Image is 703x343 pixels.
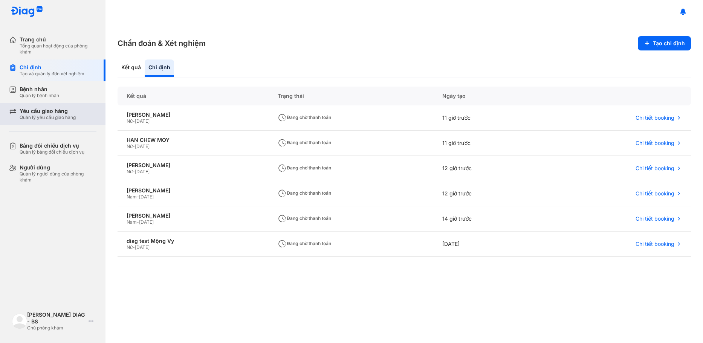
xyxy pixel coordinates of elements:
[133,118,135,124] span: -
[127,244,133,250] span: Nữ
[135,143,150,149] span: [DATE]
[137,219,139,225] span: -
[127,143,133,149] span: Nữ
[137,194,139,200] span: -
[20,64,84,71] div: Chỉ định
[127,169,133,174] span: Nữ
[636,114,674,121] span: Chi tiết booking
[20,164,96,171] div: Người dùng
[636,190,674,197] span: Chi tiết booking
[118,87,269,105] div: Kết quả
[278,140,331,145] span: Đang chờ thanh toán
[127,212,260,219] div: [PERSON_NAME]
[27,325,86,331] div: Chủ phòng khám
[127,162,260,169] div: [PERSON_NAME]
[278,215,331,221] span: Đang chờ thanh toán
[433,105,543,131] div: 11 giờ trước
[278,114,331,120] span: Đang chờ thanh toán
[127,137,260,143] div: HAN CHEW MOY
[269,87,433,105] div: Trạng thái
[127,118,133,124] span: Nữ
[133,143,135,149] span: -
[638,36,691,50] button: Tạo chỉ định
[20,93,59,99] div: Quản lý bệnh nhân
[11,6,43,18] img: logo
[27,311,86,325] div: [PERSON_NAME] DIAG - BS
[433,87,543,105] div: Ngày tạo
[127,194,137,200] span: Nam
[20,71,84,77] div: Tạo và quản lý đơn xét nghiệm
[20,171,96,183] div: Quản lý người dùng của phòng khám
[20,108,76,114] div: Yêu cầu giao hàng
[127,238,260,244] div: diag test Mộng Vy
[20,142,84,149] div: Bảng đối chiếu dịch vụ
[636,215,674,222] span: Chi tiết booking
[135,244,150,250] span: [DATE]
[118,59,145,77] div: Kết quả
[636,165,674,172] span: Chi tiết booking
[127,187,260,194] div: [PERSON_NAME]
[433,156,543,181] div: 12 giờ trước
[135,169,150,174] span: [DATE]
[139,219,154,225] span: [DATE]
[139,194,154,200] span: [DATE]
[636,241,674,247] span: Chi tiết booking
[433,232,543,257] div: [DATE]
[127,111,260,118] div: [PERSON_NAME]
[433,181,543,206] div: 12 giờ trước
[20,43,96,55] div: Tổng quan hoạt động của phòng khám
[127,219,137,225] span: Nam
[145,59,174,77] div: Chỉ định
[433,131,543,156] div: 11 giờ trước
[278,165,331,171] span: Đang chờ thanh toán
[278,190,331,196] span: Đang chờ thanh toán
[118,38,206,49] h3: Chẩn đoán & Xét nghiệm
[636,140,674,146] span: Chi tiết booking
[133,169,135,174] span: -
[20,114,76,120] div: Quản lý yêu cầu giao hàng
[20,86,59,93] div: Bệnh nhân
[133,244,135,250] span: -
[278,241,331,246] span: Đang chờ thanh toán
[20,36,96,43] div: Trang chủ
[20,149,84,155] div: Quản lý bảng đối chiếu dịch vụ
[433,206,543,232] div: 14 giờ trước
[12,314,27,329] img: logo
[135,118,150,124] span: [DATE]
